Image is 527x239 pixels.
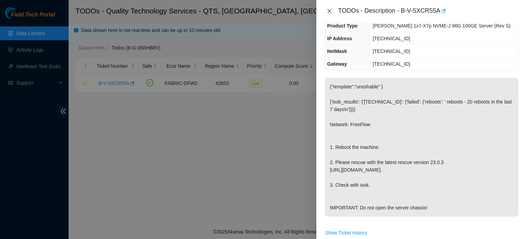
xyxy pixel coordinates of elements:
button: Close [325,8,334,14]
span: [PERSON_NAME] 1x7-X7p NVME-J 96G 100GE Server {Rev S} [373,23,511,29]
div: TODOs - Description - B-V-5XCR55A [338,6,519,17]
span: Show Ticket History [325,229,367,237]
span: Product Type [327,23,358,29]
span: [TECHNICAL_ID] [373,61,410,67]
button: Show Ticket History [325,227,368,238]
span: [TECHNICAL_ID] [373,48,410,54]
span: IP Address [327,36,352,41]
p: {"template":"unsshable" } {'isok_results': {'[TECHNICAL_ID]': {'failed': {'reboots': ' reboots - ... [325,78,518,217]
span: close [327,8,332,14]
span: [TECHNICAL_ID] [373,36,410,41]
span: Gateway [327,61,347,67]
span: NetMask [327,48,347,54]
